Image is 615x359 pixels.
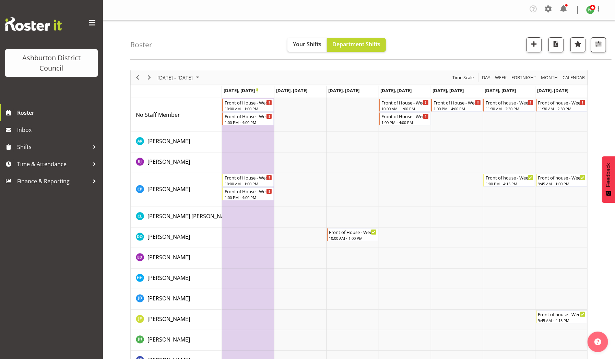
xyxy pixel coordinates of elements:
[147,274,190,282] a: [PERSON_NAME]
[225,106,272,111] div: 10:00 AM - 1:00 PM
[494,73,507,82] span: Week
[540,73,559,82] button: Timeline Month
[431,99,483,112] div: No Staff Member"s event - Front of House - Weekday Begin From Friday, September 26, 2025 at 1:00:...
[481,73,492,82] button: Timeline Day
[538,318,586,323] div: 9:45 AM - 4:15 PM
[130,41,152,49] h4: Roster
[562,73,586,82] span: calendar
[537,87,568,94] span: [DATE], [DATE]
[486,106,533,111] div: 11:30 AM - 2:30 PM
[157,73,193,82] span: [DATE] - [DATE]
[381,113,429,120] div: Front of House - Weekday
[483,99,535,112] div: No Staff Member"s event - Front of house - Weekend Volunteer Begin From Saturday, September 27, 2...
[605,163,612,187] span: Feedback
[485,87,516,94] span: [DATE], [DATE]
[147,233,190,240] span: [PERSON_NAME]
[147,294,190,302] a: [PERSON_NAME]
[17,108,99,118] span: Roster
[510,73,537,82] button: Fortnight
[147,185,190,193] a: [PERSON_NAME]
[540,73,558,82] span: Month
[548,37,564,52] button: Download a PDF of the roster according to the set date range.
[538,174,586,181] div: Front of house - Weekend
[225,188,272,195] div: Front of House - Weekday
[561,73,586,82] button: Month
[136,111,180,119] a: No Staff Member
[483,174,535,187] div: Charin Phumcharoen"s event - Front of house - Weekend Begin From Saturday, September 27, 2025 at ...
[527,37,542,52] button: Add a new shift
[147,335,190,344] a: [PERSON_NAME]
[131,207,222,227] td: Connor Lysaght resource
[17,176,89,186] span: Finance & Reporting
[12,53,91,73] div: Ashburton District Council
[222,112,274,125] div: No Staff Member"s event - Front of House - Weekday Begin From Monday, September 22, 2025 at 1:00:...
[538,106,586,111] div: 11:30 AM - 2:30 PM
[328,87,359,94] span: [DATE], [DATE]
[147,212,234,220] a: [PERSON_NAME] [PERSON_NAME]
[225,195,272,200] div: 1:00 PM - 4:00 PM
[586,6,594,14] img: polly-price11030.jpg
[538,99,586,106] div: Front of house - Weekend Volunteer
[147,315,190,323] a: [PERSON_NAME]
[145,73,154,82] button: Next
[329,228,377,235] div: Front of House - Weekday
[538,311,586,318] div: Front of house - Weekend
[381,106,429,111] div: 10:00 AM - 1:00 PM
[434,99,481,106] div: Front of House - Weekday
[222,174,274,187] div: Charin Phumcharoen"s event - Front of House - Weekday Begin From Monday, September 22, 2025 at 10...
[494,73,508,82] button: Timeline Week
[486,99,533,106] div: Front of house - Weekend Volunteer
[131,152,222,173] td: Barbara Jaine resource
[147,336,190,343] span: [PERSON_NAME]
[329,235,377,241] div: 10:00 AM - 1:00 PM
[486,174,533,181] div: Front of house - Weekend
[222,187,274,200] div: Charin Phumcharoen"s event - Front of House - Weekday Begin From Monday, September 22, 2025 at 1:...
[379,112,430,125] div: No Staff Member"s event - Front of House - Weekday Begin From Thursday, September 25, 2025 at 1:0...
[293,40,321,48] span: Your Shifts
[538,181,586,186] div: 9:45 AM - 1:00 PM
[17,142,89,152] span: Shifts
[147,158,190,166] a: [PERSON_NAME]
[131,310,222,330] td: Jacqueline Paterson resource
[481,73,491,82] span: Day
[143,70,155,85] div: Next
[131,248,222,269] td: Esther Deans resource
[594,338,601,345] img: help-xxl-2.png
[536,99,587,112] div: No Staff Member"s event - Front of house - Weekend Volunteer Begin From Sunday, September 28, 202...
[433,87,464,94] span: [DATE], [DATE]
[225,113,272,120] div: Front of House - Weekday
[147,137,190,145] a: [PERSON_NAME]
[147,253,190,261] span: [PERSON_NAME]
[287,38,327,52] button: Your Shifts
[486,181,533,186] div: 1:00 PM - 4:15 PM
[156,73,202,82] button: September 22 - 28, 2025
[225,99,272,106] div: Front of House - Weekday
[147,212,234,220] span: [PERSON_NAME] [PERSON_NAME]
[131,289,222,310] td: Jackie Driver resource
[451,73,475,82] button: Time Scale
[224,87,258,94] span: [DATE], [DATE]
[225,120,272,125] div: 1:00 PM - 4:00 PM
[570,37,586,52] button: Highlight an important date within the roster.
[222,99,274,112] div: No Staff Member"s event - Front of House - Weekday Begin From Monday, September 22, 2025 at 10:00...
[131,132,222,152] td: Andrew Rankin resource
[132,70,143,85] div: Previous
[131,269,222,289] td: Hannah Herbert-Olsen resource
[131,173,222,207] td: Charin Phumcharoen resource
[381,99,429,106] div: Front of House - Weekday
[131,227,222,248] td: Denise O'Halloran resource
[17,159,89,169] span: Time & Attendance
[379,99,430,112] div: No Staff Member"s event - Front of House - Weekday Begin From Thursday, September 25, 2025 at 10:...
[511,73,537,82] span: Fortnight
[225,174,272,181] div: Front of House - Weekday
[434,106,481,111] div: 1:00 PM - 4:00 PM
[131,330,222,351] td: James Hope resource
[381,87,412,94] span: [DATE], [DATE]
[327,38,386,52] button: Department Shifts
[17,125,99,135] span: Inbox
